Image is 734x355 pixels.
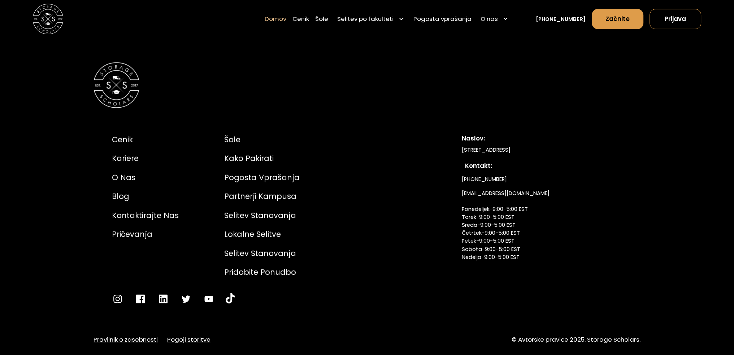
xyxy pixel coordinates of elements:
[224,229,300,240] a: Lokalne selitve
[112,172,135,183] font: O nas
[224,248,300,259] a: Selitev stanovanja
[462,221,516,229] font: Sreda-9:00-5:00 EST
[592,9,643,29] a: Začnite
[112,172,179,183] a: O nas
[224,210,300,221] a: Selitev stanovanja
[292,8,309,30] a: Cenik
[224,229,281,239] font: Lokalne selitve
[481,14,498,23] font: O nas
[462,229,520,237] font: Četrtek-9:00-5:00 EST
[315,8,328,30] a: Šole
[203,293,214,305] a: Pojdi na YouTube
[337,14,394,23] font: Selitev po fakulteti
[462,254,520,261] font: Nedelja-9:00-5:00 EST
[226,293,235,305] a: Pojdi na YouTube
[265,8,286,30] a: Domov
[413,8,472,30] a: Pogosta vprašanja
[112,293,123,305] a: Pojdi na Instagram
[462,146,511,153] font: [STREET_ADDRESS]
[462,213,514,221] font: Torek-9:00-5:00 EST
[180,293,192,305] a: Pojdi na Twitter
[224,153,274,164] font: Kako pakirati
[462,176,507,183] font: [PHONE_NUMBER]
[512,335,640,344] font: © Avtorske pravice 2025. Storage Scholars.
[112,210,179,221] font: Kontaktirajte nas
[224,134,300,146] a: Šole
[224,172,300,183] a: Pogosta vprašanja
[224,210,296,221] font: Selitev stanovanja
[112,134,179,146] a: Cenik
[94,335,158,344] a: Pravilnik o zasebnosti
[112,191,179,202] a: Blog
[462,186,550,280] a: [EMAIL_ADDRESS][DOMAIN_NAME]Ponedeljek-9:00-5:00 ESTTorek-9:00-5:00 ESTSreda-9:00-5:00 ESTČetrtek...
[462,246,520,253] font: Sobota-9:00-5:00 EST
[94,62,139,108] img: Logomark za shranjevanje znanstvenikov.
[224,267,296,277] font: Pridobite ponudbo
[112,210,179,221] a: Kontaktirajte nas
[112,229,152,239] font: Pričevanja
[112,153,139,164] font: Kariere
[650,9,701,29] a: Prijava
[224,191,300,202] a: Partnerji kampusa
[462,172,507,186] a: [PHONE_NUMBER]
[224,248,296,259] font: Selitev stanovanja
[224,267,300,278] a: Pridobite ponudbo
[465,161,492,170] font: Kontakt:
[462,190,550,197] font: [EMAIL_ADDRESS][DOMAIN_NAME]
[224,134,240,145] font: Šole
[135,293,146,305] a: Pojdi na Facebook
[33,4,63,34] img: Glavni logotip Storage Scholars
[112,191,129,202] font: Blog
[112,134,133,145] font: Cenik
[478,8,512,30] div: O nas
[224,191,296,202] font: Partnerji kampusa
[265,14,286,23] font: Domov
[462,134,485,143] font: Naslov:
[315,14,328,23] font: Šole
[224,153,300,164] a: Kako pakirati
[112,153,179,164] a: Kariere
[167,335,210,344] a: Pogoji storitve
[413,14,472,23] font: Pogosta vprašanja
[157,293,169,305] a: Pojdi na LinkedIn
[665,14,686,23] font: Prijava
[334,8,407,30] div: Selitev po fakulteti
[462,237,514,244] font: Petek-9:00-5:00 EST
[536,16,586,23] font: [PHONE_NUMBER]
[605,14,630,23] font: Začnite
[112,229,179,240] a: Pričevanja
[292,14,309,23] font: Cenik
[536,15,586,23] a: [PHONE_NUMBER]
[462,205,528,213] font: Ponedeljek-9:00-5:00 EST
